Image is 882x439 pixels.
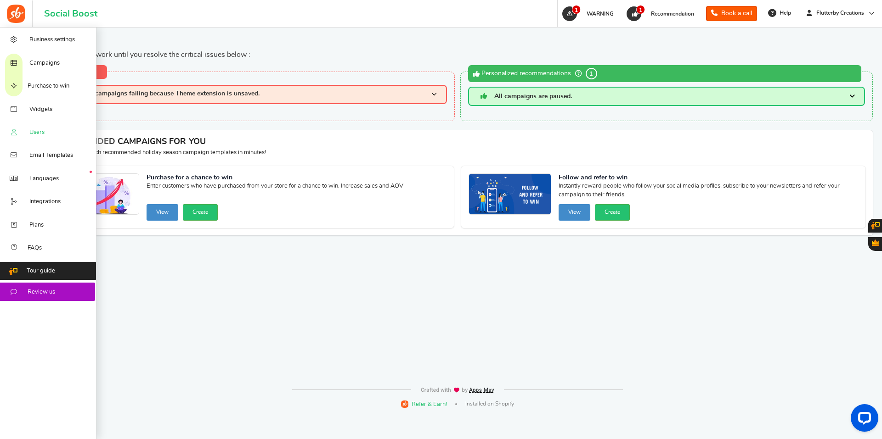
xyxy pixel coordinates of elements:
[651,11,694,17] span: Recommendation
[29,106,52,114] span: Widgets
[706,6,757,21] a: Book a call
[29,151,73,160] span: Email Templates
[183,204,218,220] button: Create
[57,174,139,215] img: Recommended Campaigns
[586,68,597,79] span: 1
[469,174,551,215] img: Recommended Campaigns
[29,36,75,44] span: Business settings
[559,173,859,183] strong: Follow and refer to win
[813,9,868,17] span: Flutterby Creations
[90,171,92,173] em: New
[44,9,97,19] h1: Social Boost
[42,37,873,50] span: WARNINGS!
[572,5,581,14] span: 1
[626,6,699,21] a: 1 Recommendation
[27,267,55,275] span: Tour guide
[28,244,42,252] span: FAQs
[29,128,45,137] span: Users
[147,182,403,200] span: Enter customers who have purchased from your store for a chance to win. Increase sales and AOV
[595,204,630,220] button: Create
[559,182,859,200] span: Instantly reward people who follow your social media profiles, subscribe to your newsletters and ...
[494,93,572,100] span: All campaigns are paused.
[465,400,514,408] span: Installed on Shopify
[468,65,862,82] div: Personalized recommendations
[28,288,55,296] span: Review us
[777,9,791,17] span: Help
[559,204,590,220] button: View
[872,239,879,246] span: Gratisfaction
[28,82,69,90] span: Purchase to win
[71,90,260,98] span: Fail! All campaigns failing because Theme extension is unsaved.
[49,138,865,147] h4: RECOMMENDED CAMPAIGNS FOR YOU
[29,59,60,67] span: Campaigns
[561,6,618,21] a: 1 WARNING
[420,387,495,393] img: img-footer.webp
[49,149,865,157] p: Preview and launch recommended holiday season campaign templates in minutes!
[843,400,882,439] iframe: LiveChat chat widget
[455,403,457,405] span: |
[42,37,873,60] div: The app will not work until you resolve the critical issues below :
[764,6,796,20] a: Help
[147,204,178,220] button: View
[868,237,882,251] button: Gratisfaction
[29,175,59,183] span: Languages
[401,400,447,408] a: Refer & Earn!
[147,173,403,183] strong: Purchase for a chance to win
[29,198,61,206] span: Integrations
[636,5,645,14] span: 1
[29,221,44,229] span: Plans
[587,11,614,17] span: WARNING
[7,5,25,23] img: Social Boost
